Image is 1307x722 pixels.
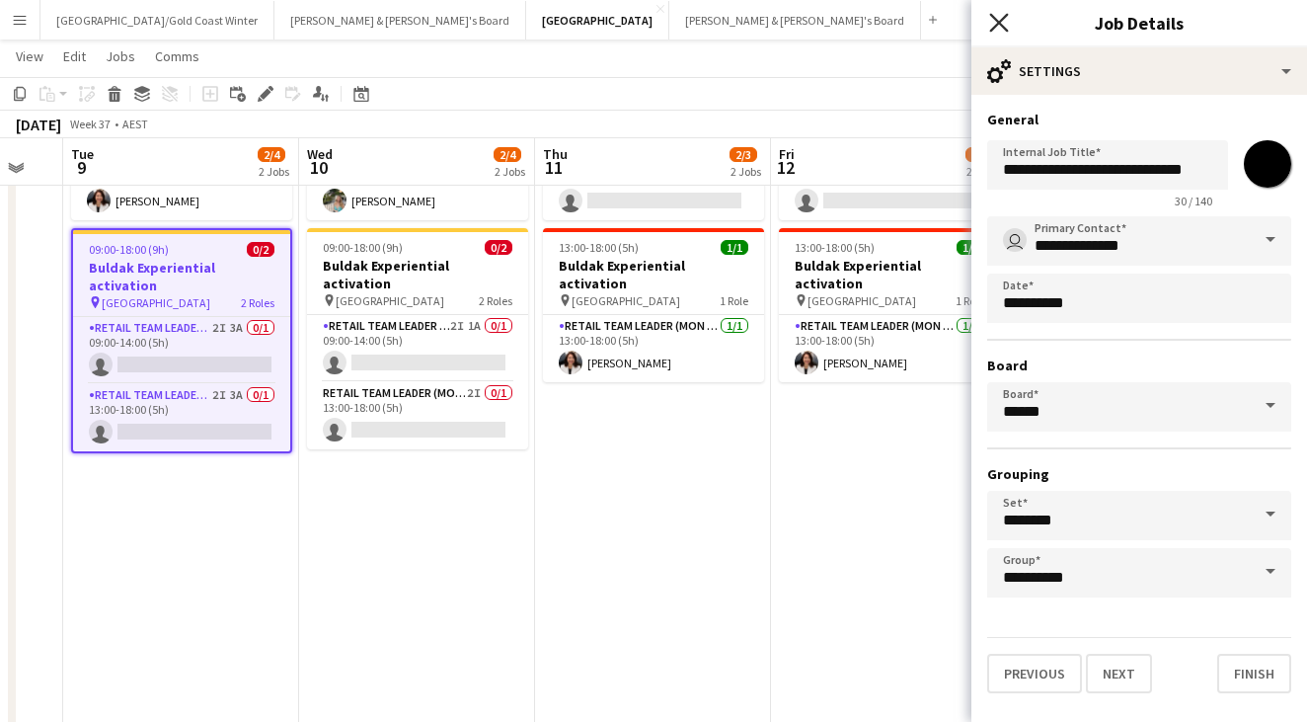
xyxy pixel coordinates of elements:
div: 2 Jobs [495,164,525,179]
button: [GEOGRAPHIC_DATA]/Gold Coast Winter [40,1,274,40]
div: 2 Jobs [730,164,761,179]
span: Tue [71,145,94,163]
button: [PERSON_NAME] & [PERSON_NAME]'s Board [274,1,526,40]
button: Previous [987,654,1082,693]
app-card-role: RETAIL Team Leader (Mon - Fri)1/113:00-18:00 (5h)[PERSON_NAME] [71,153,292,220]
div: 2 Jobs [966,164,997,179]
span: 2/3 [965,147,993,162]
div: AEST [122,117,148,131]
h3: Buldak Experiential activation [307,257,528,292]
app-card-role: RETAIL Team Leader (Mon - Fri)2I1A0/109:00-14:00 (5h) [307,315,528,382]
span: 11 [540,156,568,179]
span: 13:00-18:00 (5h) [559,240,639,255]
span: View [16,47,43,65]
span: Comms [155,47,199,65]
div: 2 Jobs [259,164,289,179]
span: Thu [543,145,568,163]
span: [GEOGRAPHIC_DATA] [807,293,916,308]
span: [GEOGRAPHIC_DATA] [336,293,444,308]
span: 09:00-18:00 (9h) [89,242,169,257]
button: [GEOGRAPHIC_DATA] [526,1,669,40]
span: Week 37 [65,117,115,131]
span: [GEOGRAPHIC_DATA] [572,293,680,308]
span: Jobs [106,47,135,65]
app-card-role: RETAIL Team Leader (Mon - Fri)1/113:00-18:00 (5h)[PERSON_NAME] [543,315,764,382]
span: 1/1 [721,240,748,255]
a: Comms [147,43,207,69]
span: 1 Role [956,293,984,308]
span: Fri [779,145,795,163]
span: 10 [304,156,333,179]
span: 09:00-18:00 (9h) [323,240,403,255]
h3: General [987,111,1291,128]
a: Jobs [98,43,143,69]
app-job-card: 13:00-18:00 (5h)1/1Buldak Experiential activation [GEOGRAPHIC_DATA]1 RoleRETAIL Team Leader (Mon ... [543,228,764,382]
span: 2/4 [258,147,285,162]
app-card-role: RETAIL Team Leader (Mon - Fri)2I3A0/113:00-18:00 (5h) [73,384,290,451]
button: Next [1086,654,1152,693]
app-card-role: RETAIL Team Leader (Mon - Fri)2I3A0/109:00-14:00 (5h) [73,317,290,384]
app-card-role: RETAIL Team Leader (Mon - Fri)1/113:00-18:00 (5h)[PERSON_NAME] [779,315,1000,382]
span: Wed [307,145,333,163]
span: 1/1 [957,240,984,255]
span: 2/4 [494,147,521,162]
button: [PERSON_NAME] & [PERSON_NAME]'s Board [669,1,921,40]
span: 30 / 140 [1159,194,1228,208]
h3: Job Details [971,10,1307,36]
h3: Buldak Experiential activation [73,259,290,294]
a: View [8,43,51,69]
h3: Grouping [987,465,1291,483]
span: 2 Roles [479,293,512,308]
h3: Buldak Experiential activation [779,257,1000,292]
app-job-card: 09:00-18:00 (9h)0/2Buldak Experiential activation [GEOGRAPHIC_DATA]2 RolesRETAIL Team Leader (Mon... [307,228,528,449]
app-card-role: RETAIL Team Leader (Mon - Fri)2I0/113:00-18:00 (5h) [307,382,528,449]
span: Edit [63,47,86,65]
button: Finish [1217,654,1291,693]
span: [GEOGRAPHIC_DATA] [102,295,210,310]
a: Edit [55,43,94,69]
app-card-role: RETAIL Team Leader (Mon - Fri)1/113:00-18:00 (5h)[PERSON_NAME] [307,153,528,220]
span: 2/3 [730,147,757,162]
span: 0/2 [485,240,512,255]
app-card-role: RETAIL Team Leader (Mon - Fri)1I1A0/113:00-18:00 (5h) [543,153,764,220]
app-card-role: RETAIL Team Leader (Mon - Fri)2I2A0/113:00-18:00 (5h) [779,153,1000,220]
span: 0/2 [247,242,274,257]
div: Settings [971,47,1307,95]
h3: Buldak Experiential activation [543,257,764,292]
app-job-card: 13:00-18:00 (5h)1/1Buldak Experiential activation [GEOGRAPHIC_DATA]1 RoleRETAIL Team Leader (Mon ... [779,228,1000,382]
div: [DATE] [16,115,61,134]
span: 9 [68,156,94,179]
span: 2 Roles [241,295,274,310]
span: 12 [776,156,795,179]
span: 13:00-18:00 (5h) [795,240,875,255]
span: 1 Role [720,293,748,308]
app-job-card: 09:00-18:00 (9h)0/2Buldak Experiential activation [GEOGRAPHIC_DATA]2 RolesRETAIL Team Leader (Mon... [71,228,292,453]
h3: Board [987,357,1291,374]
